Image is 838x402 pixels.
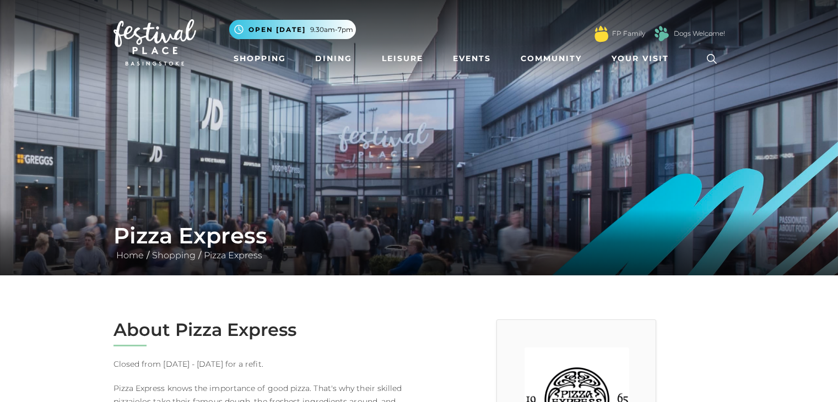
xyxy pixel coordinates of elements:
h1: Pizza Express [113,222,725,249]
p: Closed from [DATE] - [DATE] for a refit. [113,357,411,371]
a: Dogs Welcome! [674,29,725,39]
div: / / [105,222,733,262]
h2: About Pizza Express [113,319,411,340]
span: 9.30am-7pm [310,25,353,35]
a: Your Visit [607,48,679,69]
span: Your Visit [612,53,669,64]
a: Shopping [149,250,198,260]
a: Events [448,48,495,69]
a: Dining [311,48,356,69]
a: Community [516,48,586,69]
span: Open [DATE] [248,25,306,35]
a: Pizza Express [201,250,265,260]
button: Open [DATE] 9.30am-7pm [229,20,356,39]
a: Leisure [377,48,428,69]
a: FP Family [612,29,645,39]
a: Home [113,250,147,260]
a: Shopping [229,48,290,69]
img: Festival Place Logo [113,19,196,66]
